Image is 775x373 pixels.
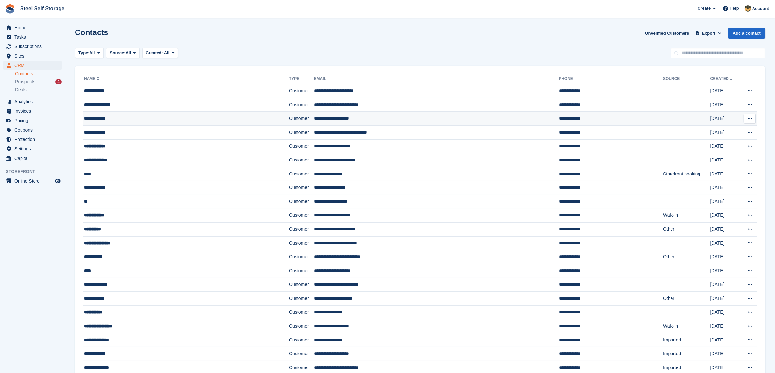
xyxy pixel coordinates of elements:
[663,319,710,333] td: Walk-in
[710,195,740,209] td: [DATE]
[3,116,62,125] a: menu
[15,79,35,85] span: Prospects
[710,98,740,112] td: [DATE]
[289,264,314,278] td: Customer
[710,264,740,278] td: [DATE]
[18,3,67,14] a: Steel Self Storage
[289,333,314,347] td: Customer
[289,278,314,292] td: Customer
[84,76,101,81] a: Name
[663,167,710,181] td: Storefront booking
[14,51,53,60] span: Sites
[3,42,62,51] a: menu
[14,176,53,186] span: Online Store
[3,61,62,70] a: menu
[289,84,314,98] td: Customer
[663,333,710,347] td: Imported
[314,74,559,84] th: Email
[15,78,62,85] a: Prospects 4
[14,42,53,51] span: Subscriptions
[710,236,740,250] td: [DATE]
[710,347,740,361] td: [DATE]
[110,50,125,56] span: Source:
[75,28,108,37] h1: Contacts
[75,48,104,58] button: Type: All
[126,50,131,56] span: All
[5,4,15,14] img: stora-icon-8386f47178a22dfd0bd8f6a31ec36ba5ce8667c1dd55bd0f319d3a0aa187defe.svg
[289,305,314,319] td: Customer
[663,347,710,361] td: Imported
[106,48,140,58] button: Source: All
[694,28,723,39] button: Export
[710,292,740,306] td: [DATE]
[710,319,740,333] td: [DATE]
[15,71,62,77] a: Contacts
[15,87,27,93] span: Deals
[710,333,740,347] td: [DATE]
[14,107,53,116] span: Invoices
[90,50,95,56] span: All
[702,30,715,37] span: Export
[289,98,314,112] td: Customer
[710,278,740,292] td: [DATE]
[146,50,163,55] span: Created:
[289,195,314,209] td: Customer
[728,28,765,39] a: Add a contact
[3,176,62,186] a: menu
[289,223,314,237] td: Customer
[663,223,710,237] td: Other
[289,181,314,195] td: Customer
[15,86,62,93] a: Deals
[6,168,65,175] span: Storefront
[3,51,62,60] a: menu
[164,50,170,55] span: All
[559,74,663,84] th: Phone
[78,50,90,56] span: Type:
[14,135,53,144] span: Protection
[289,74,314,84] th: Type
[710,125,740,139] td: [DATE]
[698,5,711,12] span: Create
[710,112,740,126] td: [DATE]
[710,250,740,264] td: [DATE]
[289,167,314,181] td: Customer
[663,209,710,223] td: Walk-in
[289,125,314,139] td: Customer
[14,97,53,106] span: Analytics
[14,125,53,135] span: Coupons
[710,181,740,195] td: [DATE]
[745,5,751,12] img: James Steel
[289,209,314,223] td: Customer
[643,28,692,39] a: Unverified Customers
[3,135,62,144] a: menu
[54,177,62,185] a: Preview store
[14,116,53,125] span: Pricing
[3,107,62,116] a: menu
[3,144,62,153] a: menu
[14,154,53,163] span: Capital
[710,139,740,153] td: [DATE]
[289,347,314,361] td: Customer
[710,153,740,167] td: [DATE]
[710,223,740,237] td: [DATE]
[710,305,740,319] td: [DATE]
[289,139,314,153] td: Customer
[14,144,53,153] span: Settings
[55,79,62,84] div: 4
[289,319,314,333] td: Customer
[752,6,769,12] span: Account
[710,167,740,181] td: [DATE]
[3,97,62,106] a: menu
[3,32,62,42] a: menu
[14,32,53,42] span: Tasks
[730,5,739,12] span: Help
[663,74,710,84] th: Source
[710,84,740,98] td: [DATE]
[14,23,53,32] span: Home
[710,209,740,223] td: [DATE]
[14,61,53,70] span: CRM
[142,48,178,58] button: Created: All
[710,76,734,81] a: Created
[3,154,62,163] a: menu
[663,250,710,264] td: Other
